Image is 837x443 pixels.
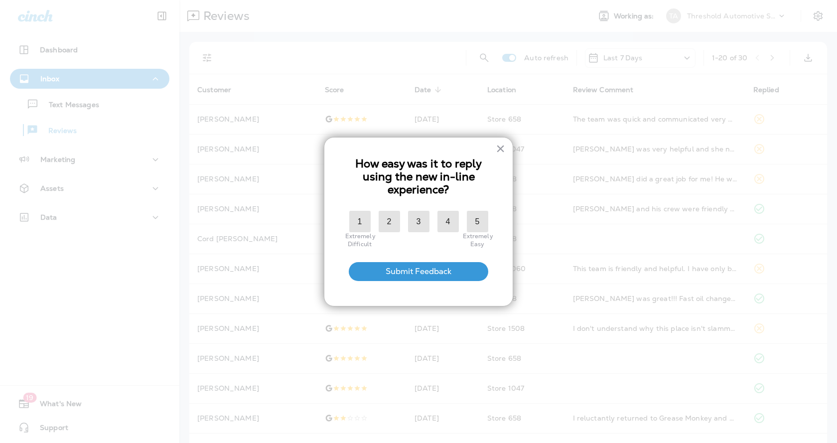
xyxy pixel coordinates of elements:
div: Extremely Easy [463,232,492,248]
label: 3 [408,211,429,232]
button: Submit Feedback [349,262,488,281]
label: 1 [349,211,371,232]
label: 4 [437,211,459,232]
div: Extremely Difficult [345,232,375,248]
label: 5 [467,211,488,232]
button: Close [496,141,505,156]
label: 2 [379,211,400,232]
h3: How easy was it to reply using the new in-line experience? [344,157,493,197]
